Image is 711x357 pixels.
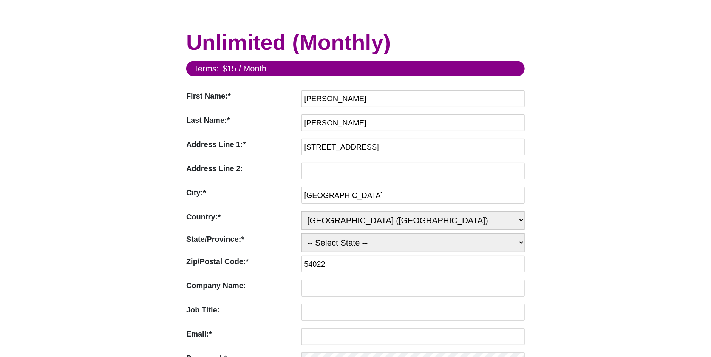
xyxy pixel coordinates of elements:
[194,62,219,75] div: Terms:
[186,328,298,340] label: Email:*
[186,114,298,126] label: Last Name:*
[186,29,525,56] h1: Unlimited (Monthly)
[301,233,525,252] select: State/Province
[186,304,298,315] label: Job Title:
[186,256,298,267] label: Zip/Postal Code:*
[186,233,298,245] label: State/Province:*
[186,139,298,150] label: Address Line 1:*
[186,187,298,198] label: City:*
[186,280,298,291] label: Company Name:
[223,62,266,75] div: $15 / Month
[186,90,298,102] label: First Name:*
[186,211,298,223] label: Country:*
[186,163,298,174] label: Address Line 2:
